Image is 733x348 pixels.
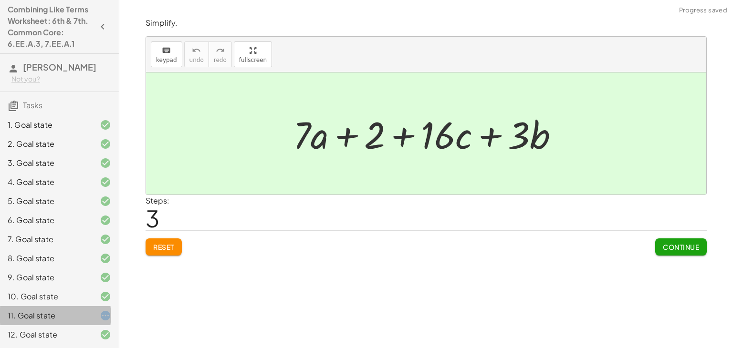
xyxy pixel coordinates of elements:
div: 1. Goal state [8,119,84,131]
span: undo [189,57,204,63]
div: 2. Goal state [8,138,84,150]
i: Task finished and correct. [100,234,111,245]
button: Reset [146,238,182,256]
i: Task finished and correct. [100,329,111,340]
div: 5. Goal state [8,195,84,207]
span: Progress saved [679,6,727,15]
i: Task started. [100,310,111,321]
i: redo [216,45,225,56]
div: 4. Goal state [8,176,84,188]
span: keypad [156,57,177,63]
span: fullscreen [239,57,267,63]
div: 12. Goal state [8,329,84,340]
i: Task finished and correct. [100,176,111,188]
p: Simplify. [146,18,707,29]
div: 3. Goal state [8,157,84,169]
button: keyboardkeypad [151,41,182,67]
div: 10. Goal state [8,291,84,302]
div: 7. Goal state [8,234,84,245]
i: Task finished and correct. [100,157,111,169]
span: Reset [153,243,174,251]
div: Not you? [11,74,111,84]
span: Tasks [23,100,42,110]
h4: Combining Like Terms Worksheet: 6th & 7th. Common Core: 6.EE.A.3, 7.EE.A.1 [8,4,94,50]
i: Task finished and correct. [100,215,111,226]
div: 6. Goal state [8,215,84,226]
i: Task finished and correct. [100,119,111,131]
i: Task finished and correct. [100,138,111,150]
button: Continue [655,238,707,256]
span: Continue [663,243,699,251]
div: 11. Goal state [8,310,84,321]
button: undoundo [184,41,209,67]
i: undo [192,45,201,56]
i: Task finished and correct. [100,291,111,302]
div: 9. Goal state [8,272,84,283]
span: [PERSON_NAME] [23,61,96,72]
span: redo [214,57,227,63]
i: keyboard [162,45,171,56]
div: 8. Goal state [8,253,84,264]
i: Task finished and correct. [100,272,111,283]
button: redoredo [209,41,232,67]
i: Task finished and correct. [100,253,111,264]
label: Steps: [146,195,169,205]
span: 3 [146,204,159,233]
button: fullscreen [234,41,272,67]
i: Task finished and correct. [100,195,111,207]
